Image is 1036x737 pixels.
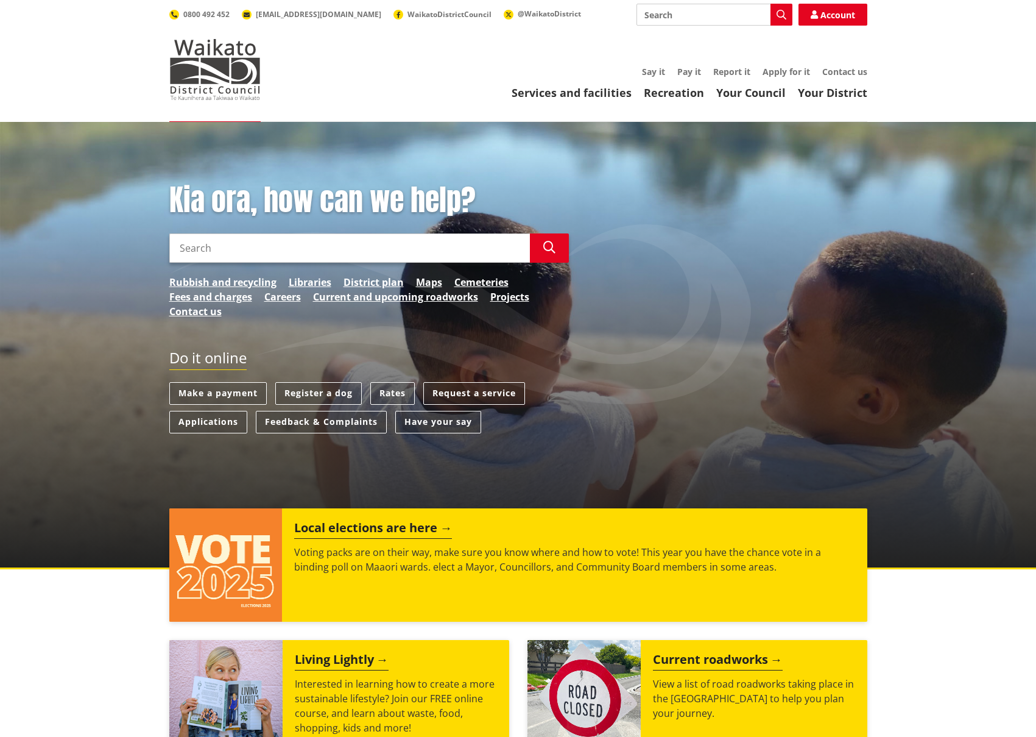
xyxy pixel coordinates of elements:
a: Make a payment [169,382,267,405]
p: Voting packs are on their way, make sure you know where and how to vote! This year you have the c... [294,545,855,574]
p: Interested in learning how to create a more sustainable lifestyle? Join our FREE online course, a... [295,677,497,735]
a: Cemeteries [454,275,509,290]
span: @WaikatoDistrict [518,9,581,19]
input: Search input [169,233,530,263]
a: Your District [798,85,867,100]
a: Request a service [423,382,525,405]
a: Register a dog [275,382,362,405]
span: WaikatoDistrictCouncil [407,9,492,20]
a: Careers [264,290,301,304]
a: Fees and charges [169,290,252,304]
h1: Kia ora, how can we help? [169,183,569,218]
span: [EMAIL_ADDRESS][DOMAIN_NAME] [256,9,381,20]
a: Current and upcoming roadworks [313,290,478,304]
a: Pay it [677,66,701,77]
a: Account [798,4,867,26]
a: Report it [713,66,750,77]
p: View a list of road roadworks taking place in the [GEOGRAPHIC_DATA] to help you plan your journey. [653,677,855,721]
a: Maps [416,275,442,290]
a: Libraries [289,275,331,290]
h2: Current roadworks [653,652,783,671]
h2: Do it online [169,349,247,371]
h2: Local elections are here [294,521,452,539]
a: Rates [370,382,415,405]
a: Rubbish and recycling [169,275,277,290]
a: Apply for it [763,66,810,77]
a: Projects [490,290,529,304]
img: Waikato District Council - Te Kaunihera aa Takiwaa o Waikato [169,39,261,100]
a: Feedback & Complaints [256,411,387,433]
a: Recreation [644,85,704,100]
input: Search input [636,4,792,26]
a: @WaikatoDistrict [504,9,581,19]
h2: Living Lightly [295,652,389,671]
img: Vote 2025 [169,508,283,622]
a: [EMAIL_ADDRESS][DOMAIN_NAME] [242,9,381,20]
a: Have your say [395,411,481,433]
span: 0800 492 452 [183,9,230,20]
a: District plan [344,275,404,290]
a: Your Council [716,85,786,100]
a: Contact us [822,66,867,77]
a: Local elections are here Voting packs are on their way, make sure you know where and how to vote!... [169,508,867,622]
a: WaikatoDistrictCouncil [393,9,492,20]
a: 0800 492 452 [169,9,230,20]
a: Say it [642,66,665,77]
a: Services and facilities [512,85,632,100]
a: Contact us [169,304,222,319]
a: Applications [169,411,247,433]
